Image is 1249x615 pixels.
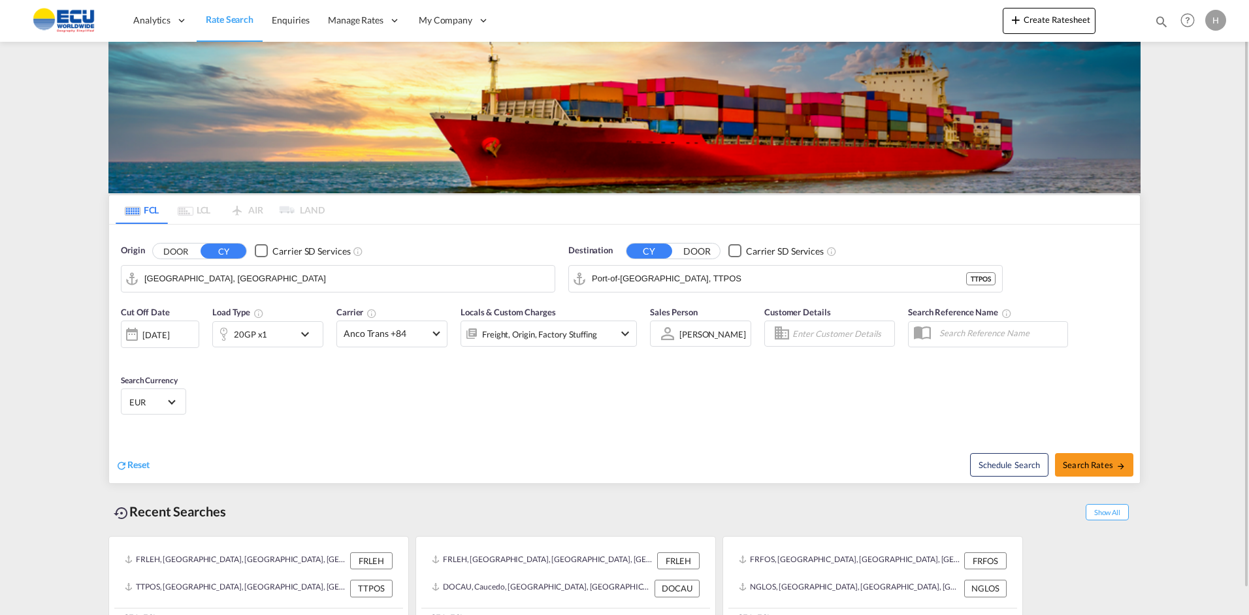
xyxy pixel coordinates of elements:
[933,323,1067,343] input: Search Reference Name
[419,14,472,27] span: My Company
[125,552,347,569] div: FRLEH, Le Havre, France, Western Europe, Europe
[122,266,555,292] md-input-container: Le Havre, FRLEH
[461,307,556,317] span: Locals & Custom Charges
[964,580,1007,597] div: NGLOS
[1176,9,1199,31] span: Help
[201,244,246,259] button: CY
[109,225,1140,483] div: Origin DOOR CY Checkbox No InkUnchecked: Search for CY (Container Yard) services for all selected...
[1205,10,1226,31] div: H
[970,453,1048,477] button: Note: By default Schedule search will only considerorigin ports, destination ports and cut off da...
[1154,14,1169,29] md-icon: icon-magnify
[1055,453,1133,477] button: Search Ratesicon-arrow-right
[432,552,654,569] div: FRLEH, Le Havre, France, Western Europe, Europe
[353,246,363,257] md-icon: Unchecked: Search for CY (Container Yard) services for all selected carriers.Checked : Search for...
[482,325,597,343] div: Freight Origin Factory Stuffing
[253,308,264,319] md-icon: icon-information-outline
[212,307,264,317] span: Load Type
[569,266,1002,292] md-input-container: Port-of-Spain, TTPOS
[121,375,178,385] span: Search Currency
[212,321,323,347] div: 20GP x1icon-chevron-down
[116,195,168,224] md-tab-item: FCL
[128,392,179,411] md-select: Select Currency: € EUREuro
[655,580,700,597] div: DOCAU
[678,324,747,343] md-select: Sales Person: Hippolyte Sainton
[764,307,830,317] span: Customer Details
[739,580,961,597] div: NGLOS, Lagos, Nigeria, Western Africa, Africa
[114,505,129,521] md-icon: icon-backup-restore
[127,459,150,470] span: Reset
[142,329,169,341] div: [DATE]
[108,497,231,526] div: Recent Searches
[328,14,383,27] span: Manage Rates
[121,307,170,317] span: Cut Off Date
[1003,8,1095,34] button: icon-plus 400-fgCreate Ratesheet
[964,552,1007,569] div: FRFOS
[1154,14,1169,34] div: icon-magnify
[144,269,548,289] input: Search by Port
[1063,460,1126,470] span: Search Rates
[121,321,199,348] div: [DATE]
[679,329,746,339] div: [PERSON_NAME]
[125,580,347,597] div: TTPOS, Port-of-Spain, Trinidad and Tobago, Caribbean, Americas
[255,244,350,258] md-checkbox: Checkbox No Ink
[133,14,170,27] span: Analytics
[739,552,961,569] div: FRFOS, Fos-sur-Mer, France, Western Europe, Europe
[966,272,996,285] div: TTPOS
[674,244,720,259] button: DOOR
[1086,504,1129,520] span: Show All
[728,244,824,258] md-checkbox: Checkbox No Ink
[153,244,199,259] button: DOOR
[297,326,319,342] md-icon: icon-chevron-down
[1001,308,1012,319] md-icon: Your search will be saved by the below given name
[344,327,429,340] span: Anco Trans +84
[121,347,131,364] md-datepicker: Select
[432,580,651,597] div: DOCAU, Caucedo, Dominican Republic, Caribbean, Americas
[336,307,377,317] span: Carrier
[1116,462,1126,471] md-icon: icon-arrow-right
[129,396,166,408] span: EUR
[206,14,253,25] span: Rate Search
[116,195,325,224] md-pagination-wrapper: Use the left and right arrow keys to navigate between tabs
[350,552,393,569] div: FRLEH
[908,307,1012,317] span: Search Reference Name
[617,326,633,341] md-icon: icon-chevron-down
[116,458,150,473] div: icon-refreshReset
[108,42,1141,193] img: LCL+%26+FCL+BACKGROUND.png
[1176,9,1205,33] div: Help
[592,269,966,289] input: Search by Port
[1008,12,1024,27] md-icon: icon-plus 400-fg
[568,244,613,257] span: Destination
[792,324,890,343] input: Enter Customer Details
[20,6,108,35] img: 6cccb1402a9411edb762cf9624ab9cda.png
[272,14,310,25] span: Enquiries
[116,460,127,471] md-icon: icon-refresh
[121,244,144,257] span: Origin
[826,246,837,257] md-icon: Unchecked: Search for CY (Container Yard) services for all selected carriers.Checked : Search for...
[272,245,350,258] div: Carrier SD Services
[234,325,267,343] div: 20GP x1
[366,308,377,319] md-icon: The selected Trucker/Carrierwill be displayed in the rate results If the rates are from another f...
[657,552,700,569] div: FRLEH
[650,307,698,317] span: Sales Person
[746,245,824,258] div: Carrier SD Services
[626,244,672,259] button: CY
[350,580,393,597] div: TTPOS
[461,321,637,347] div: Freight Origin Factory Stuffingicon-chevron-down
